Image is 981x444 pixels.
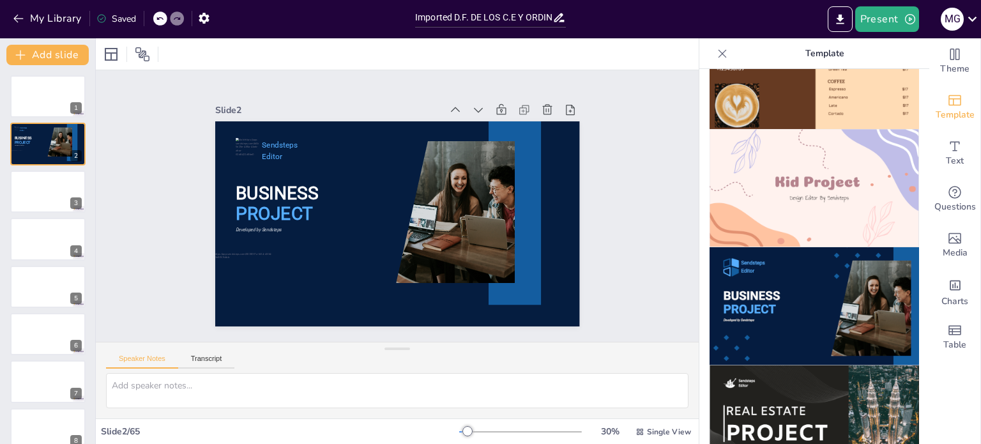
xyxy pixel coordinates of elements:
div: Change the overall theme [929,38,980,84]
input: Insert title [415,8,552,27]
button: My Library [10,8,87,29]
div: Get real-time input from your audience [929,176,980,222]
button: Present [855,6,919,32]
div: Slide 2 [215,104,442,116]
div: Add charts and graphs [929,268,980,314]
div: 5 [10,266,86,308]
span: Questions [934,200,976,214]
span: Sendsteps [262,141,298,149]
div: 4 [10,218,86,260]
div: 4 [70,245,82,257]
div: Layout [101,44,121,65]
span: Template [936,108,975,122]
span: Editor [262,152,282,161]
img: thumb-9.png [710,129,919,247]
span: Charts [941,295,968,309]
div: 1 [70,102,82,114]
div: 2 [70,150,82,162]
button: Transcript [178,355,235,369]
div: 3 [10,171,86,213]
p: Template [733,38,916,69]
button: Speaker Notes [106,355,178,369]
span: Developed by Sendsteps [15,144,24,146]
div: 6 [10,313,86,355]
span: Theme [940,62,970,76]
img: thumb-10.png [710,247,919,365]
button: Export to PowerPoint [828,6,853,32]
div: Saved [96,13,136,25]
div: 2 [10,123,86,165]
div: Add a table [929,314,980,360]
div: Add ready made slides [929,84,980,130]
span: PROJECT [15,140,31,144]
div: 3 [70,197,82,209]
span: PROJECT [236,203,313,224]
img: thumb-8.png [710,11,919,130]
span: Editor [20,129,24,131]
span: Developed by Sendsteps [236,226,282,233]
div: 5 [70,293,82,304]
span: Position [135,47,150,62]
div: 7 [70,388,82,399]
span: BUSINESS [15,135,32,140]
div: 30 % [595,425,625,438]
div: Slide 2 / 65 [101,425,459,438]
div: Add text boxes [929,130,980,176]
span: Text [946,154,964,168]
span: Sendsteps [20,127,27,129]
span: Table [943,338,966,352]
div: 7 [10,360,86,402]
button: M G [941,6,964,32]
button: Add slide [6,45,89,65]
span: Media [943,246,968,260]
div: 1 [10,75,86,118]
div: Add images, graphics, shapes or video [929,222,980,268]
span: BUSINESS [236,183,318,204]
div: M G [941,8,964,31]
div: 6 [70,340,82,351]
span: Single View [647,427,691,437]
